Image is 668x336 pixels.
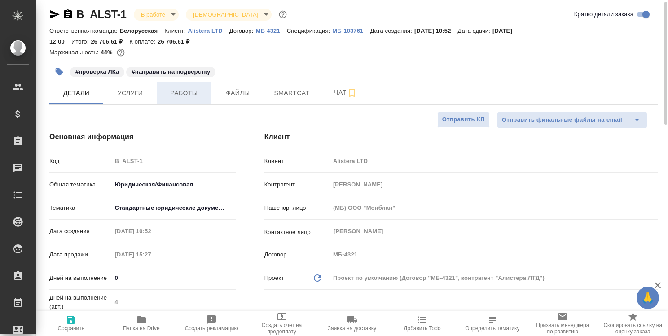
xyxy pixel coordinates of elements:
[138,11,168,18] button: В работе
[134,9,179,21] div: В работе
[332,27,370,34] a: МБ-103761
[188,27,229,34] a: Alistera LTD
[186,9,272,21] div: В работе
[324,87,367,98] span: Чат
[101,49,114,56] p: 44%
[458,27,492,34] p: Дата сдачи:
[91,38,129,45] p: 26 706,61 ₽
[640,288,655,307] span: 🙏
[317,311,387,336] button: Заявка на доставку
[264,228,330,237] p: Контактное лицо
[246,311,316,336] button: Создать счет на предоплату
[111,177,236,192] div: Юридическая/Финансовая
[123,325,160,332] span: Папка на Drive
[527,311,598,336] button: Призвать менеджера по развитию
[264,180,330,189] p: Контрагент
[255,27,286,34] p: МБ-4321
[533,322,592,335] span: Призвать менеджера по развитию
[115,47,127,58] button: 12444.99 RUB;
[255,27,286,34] a: МБ-4321
[574,10,633,19] span: Кратко детали заказа
[49,250,111,259] p: Дата продажи
[330,248,658,261] input: Пустое поле
[49,293,111,311] p: Дней на выполнение (авт.)
[190,11,261,18] button: [DEMOGRAPHIC_DATA]
[49,62,69,82] button: Добавить тэг
[598,311,668,336] button: Скопировать ссылку на оценку заказа
[252,322,311,335] span: Создать счет на предоплату
[57,325,84,332] span: Сохранить
[465,325,519,332] span: Определить тематику
[347,88,357,98] svg: Подписаться
[229,27,256,34] p: Договор:
[111,271,236,284] input: ✎ Введи что-нибудь
[457,311,527,336] button: Определить тематику
[437,112,490,128] button: Отправить КП
[62,9,73,20] button: Скопировать ссылку
[106,311,176,336] button: Папка на Drive
[163,88,206,99] span: Работы
[111,200,236,216] div: Стандартные юридические документы, договоры, уставы
[270,88,313,99] span: Smartcat
[188,27,229,34] p: Alistera LTD
[216,88,259,99] span: Файлы
[404,325,440,332] span: Добавить Todo
[287,27,332,34] p: Спецификация:
[36,311,106,336] button: Сохранить
[164,27,188,34] p: Клиент:
[264,132,658,142] h4: Клиент
[264,157,330,166] p: Клиент
[330,201,658,214] input: Пустое поле
[185,325,238,332] span: Создать рекламацию
[111,225,190,238] input: Пустое поле
[442,115,485,125] span: Отправить КП
[69,67,125,75] span: проверка ЛКа
[111,296,236,309] input: Пустое поле
[49,203,111,212] p: Тематика
[387,311,457,336] button: Добавить Todo
[49,180,111,189] p: Общая тематика
[49,132,229,142] h4: Основная информация
[49,157,111,166] p: Код
[132,67,210,76] p: #направить на подверстку
[49,227,111,236] p: Дата создания
[502,115,622,125] span: Отправить финальные файлы на email
[264,274,284,283] p: Проект
[370,27,414,34] p: Дата создания:
[264,250,330,259] p: Договор
[277,9,289,20] button: Доп статусы указывают на важность/срочность заказа
[264,203,330,212] p: Наше юр. лицо
[332,27,370,34] p: МБ-103761
[111,155,236,168] input: Пустое поле
[109,88,152,99] span: Услуги
[76,8,127,20] a: B_ALST-1
[328,325,376,332] span: Заявка на доставку
[49,274,111,283] p: Дней на выполнение
[120,27,165,34] p: Белорусская
[330,270,658,286] div: Проект по умолчанию (Договор "МБ-4321", контрагент "Алистера ЛТД")
[330,155,658,168] input: Пустое поле
[497,112,647,128] div: split button
[49,9,60,20] button: Скопировать ссылку для ЯМессенджера
[637,287,659,309] button: 🙏
[55,88,98,99] span: Детали
[71,38,91,45] p: Итого:
[125,67,216,75] span: направить на подверстку
[603,322,663,335] span: Скопировать ссылку на оценку заказа
[414,27,458,34] p: [DATE] 10:52
[75,67,119,76] p: #проверка ЛКа
[129,38,158,45] p: К оплате:
[176,311,246,336] button: Создать рекламацию
[158,38,196,45] p: 26 706,61 ₽
[497,112,627,128] button: Отправить финальные файлы на email
[49,27,120,34] p: Ответственная команда:
[111,248,190,261] input: Пустое поле
[330,178,658,191] input: Пустое поле
[49,49,101,56] p: Маржинальность:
